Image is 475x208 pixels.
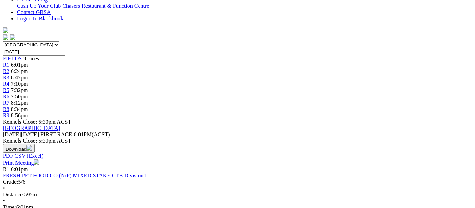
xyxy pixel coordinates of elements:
a: Contact GRSA [17,9,51,15]
span: • [3,185,5,191]
span: 7:10pm [11,81,28,87]
a: R9 [3,112,9,118]
span: • [3,198,5,204]
img: download.svg [26,145,32,151]
a: FRESH PET FOOD CO (N/P) MIXED STAKE CTB Division1 [3,173,146,178]
a: Print Meeting [3,160,39,166]
a: R6 [3,93,9,99]
span: 9 races [23,56,39,61]
img: twitter.svg [10,34,15,40]
span: 8:12pm [11,100,28,106]
span: Kennels Close: 5:30pm ACST [3,119,71,125]
img: facebook.svg [3,34,8,40]
span: FIRST RACE: [40,131,73,137]
img: logo-grsa-white.png [3,27,8,33]
div: Kennels Close: 5:30pm ACST [3,138,472,144]
button: Download [3,144,35,153]
span: 7:32pm [11,87,28,93]
a: Chasers Restaurant & Function Centre [62,3,149,9]
div: 595m [3,191,472,198]
a: Login To Blackbook [17,15,63,21]
a: R1 [3,62,9,68]
a: R7 [3,100,9,106]
div: 5/6 [3,179,472,185]
span: Distance: [3,191,24,197]
span: [DATE] [3,131,21,137]
span: 6:01PM(ACST) [40,131,110,137]
span: 6:24pm [11,68,28,74]
a: R2 [3,68,9,74]
a: [GEOGRAPHIC_DATA] [3,125,60,131]
a: PDF [3,153,13,159]
span: Grade: [3,179,18,185]
a: R8 [3,106,9,112]
span: [DATE] [3,131,39,137]
img: printer.svg [34,159,39,165]
input: Select date [3,48,65,56]
span: 6:47pm [11,74,28,80]
span: 6:01pm [11,166,28,172]
span: 6:01pm [11,62,28,68]
span: 7:50pm [11,93,28,99]
div: Download [3,153,472,159]
div: Bar & Dining [17,3,472,9]
span: 8:56pm [11,112,28,118]
a: R4 [3,81,9,87]
span: 8:34pm [11,106,28,112]
a: R3 [3,74,9,80]
a: R5 [3,87,9,93]
span: R1 [3,166,9,172]
a: Cash Up Your Club [17,3,61,9]
a: CSV (Excel) [14,153,43,159]
a: FIELDS [3,56,22,61]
